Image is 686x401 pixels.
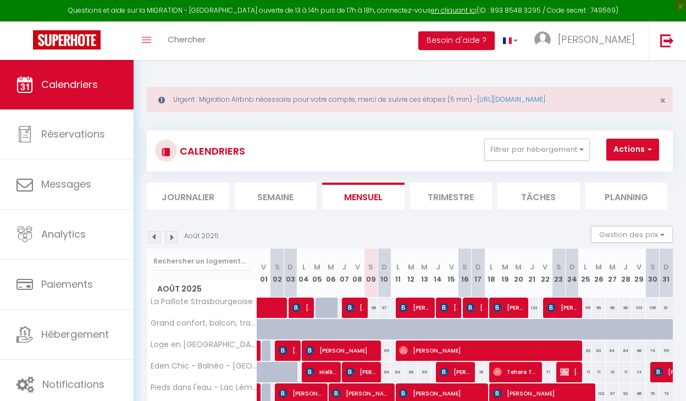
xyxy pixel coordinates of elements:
abbr: M [314,262,320,272]
div: Urgent : Migration Airbnb nécessaire pour votre compte, merci de suivre ces étapes (5 min) - [147,87,673,112]
abbr: J [436,262,440,272]
span: Grand confort, balcon, tram 2 min ctre ville 8 min [149,319,259,327]
span: Messages [41,177,91,191]
th: 28 [619,249,632,298]
span: [PERSON_NAME] [399,340,575,361]
span: Calendriers [41,78,98,91]
div: 71 [579,362,592,382]
div: 77 [539,362,552,382]
abbr: M [421,262,428,272]
abbr: J [623,262,628,272]
th: 07 [338,249,351,298]
abbr: S [275,262,280,272]
th: 01 [257,249,270,298]
span: Loge en [GEOGRAPHIC_DATA] - Proche centre et autoroute [149,340,259,349]
span: Analytics [41,227,86,241]
div: 96 [364,298,378,318]
div: 64 [606,340,619,361]
abbr: S [462,262,467,272]
span: Paiements [41,277,93,291]
li: Semaine [235,183,317,210]
abbr: L [490,262,493,272]
th: 23 [552,249,565,298]
p: Août 2025 [184,231,219,241]
abbr: L [584,262,587,272]
div: 74 [632,362,645,382]
span: Chercher [168,34,206,45]
div: 64 [391,362,404,382]
th: 18 [485,249,498,298]
th: 22 [539,249,552,298]
abbr: M [502,262,508,272]
li: Mensuel [322,183,405,210]
div: 64 [619,340,632,361]
span: [PERSON_NAME] [560,361,578,382]
th: 10 [378,249,391,298]
abbr: M [408,262,414,272]
li: Journalier [147,183,229,210]
div: 103 [632,298,645,318]
input: Rechercher un logement... [153,251,251,271]
th: 26 [592,249,605,298]
abbr: V [261,262,266,272]
abbr: S [650,262,655,272]
div: 123 [525,298,538,318]
div: 69 [405,362,418,382]
div: 98 [619,298,632,318]
th: 13 [418,249,431,298]
th: 24 [565,249,578,298]
abbr: J [342,262,346,272]
span: [PERSON_NAME] [PERSON_NAME] [292,297,309,318]
span: [PERSON_NAME] [PERSON_NAME] [493,297,524,318]
th: 03 [284,249,297,298]
abbr: J [530,262,534,272]
div: 63 [592,340,605,361]
span: Réservations [41,127,105,141]
th: 25 [579,249,592,298]
abbr: L [302,262,306,272]
abbr: D [663,262,669,272]
span: Tehere Tau [493,361,537,382]
abbr: M [515,262,522,272]
th: 04 [297,249,311,298]
th: 27 [606,249,619,298]
div: 62 [579,340,592,361]
span: [PERSON_NAME] [547,297,578,318]
div: 96 [592,298,605,318]
abbr: D [569,262,575,272]
span: La Paillote Strasbourgeoise [149,298,253,306]
span: Notifications [42,377,104,391]
th: 29 [632,249,645,298]
span: [PERSON_NAME] [306,340,376,361]
abbr: L [396,262,400,272]
a: Chercher [159,21,214,60]
span: [PERSON_NAME] [440,361,471,382]
iframe: LiveChat chat widget [640,355,686,401]
button: Actions [606,139,659,161]
abbr: S [556,262,561,272]
abbr: D [381,262,387,272]
span: Août 2025 [147,281,257,297]
img: Super Booking [33,30,101,50]
th: 31 [659,249,673,298]
div: 64 [378,362,391,382]
li: Tâches [497,183,580,210]
div: 71 [592,362,605,382]
span: Eden Chic - Balnéo - [GEOGRAPHIC_DATA] gratuit [149,362,259,370]
div: 68 [632,340,645,361]
a: en cliquant ici [431,6,477,15]
th: 17 [472,249,485,298]
div: 74 [646,340,659,361]
div: 65 [378,340,391,361]
span: [PERSON_NAME] [440,297,457,318]
li: Planning [585,183,668,210]
th: 19 [499,249,512,298]
span: Hielke Bijlsma [306,361,336,382]
div: 95 [579,298,592,318]
span: [PERSON_NAME] [346,361,377,382]
th: 02 [270,249,284,298]
span: Pieds dans l'eau - Lac Léman - 2 min Evian - Spacieux [149,383,259,392]
span: [PERSON_NAME] [399,297,430,318]
button: Close [660,96,666,106]
button: Gestion des prix [591,226,673,243]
